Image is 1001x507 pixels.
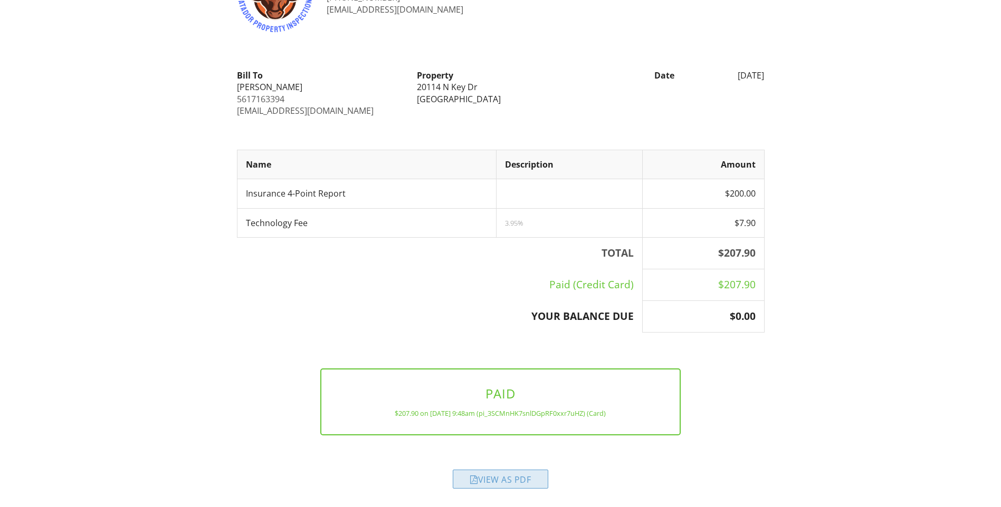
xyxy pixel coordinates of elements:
[237,105,374,116] a: [EMAIL_ADDRESS][DOMAIN_NAME]
[237,269,643,301] td: Paid (Credit Card)
[237,300,643,332] th: YOUR BALANCE DUE
[643,300,764,332] th: $0.00
[505,219,634,227] div: 3.95%
[237,81,404,93] div: [PERSON_NAME]
[681,70,771,81] div: [DATE]
[417,93,584,105] div: [GEOGRAPHIC_DATA]
[338,386,663,401] h3: PAID
[237,150,497,179] th: Name
[497,150,643,179] th: Description
[590,70,681,81] div: Date
[643,150,764,179] th: Amount
[453,476,548,488] a: View as PDF
[327,4,463,15] a: [EMAIL_ADDRESS][DOMAIN_NAME]
[246,188,346,199] span: Insurance 4-Point Report
[237,70,263,81] strong: Bill To
[338,409,663,417] div: $207.90 on [DATE] 9:48am (pi_3SCMnHK7snlDGpRF0xxr7uHZ) (Card)
[643,269,764,301] td: $207.90
[643,238,764,269] th: $207.90
[643,179,764,208] td: $200.00
[417,81,584,93] div: 20114 N Key Dr
[643,208,764,237] td: $7.90
[237,208,497,237] td: Technology Fee
[453,470,548,489] div: View as PDF
[237,93,284,105] a: 5617163394
[237,238,643,269] th: TOTAL
[417,70,453,81] strong: Property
